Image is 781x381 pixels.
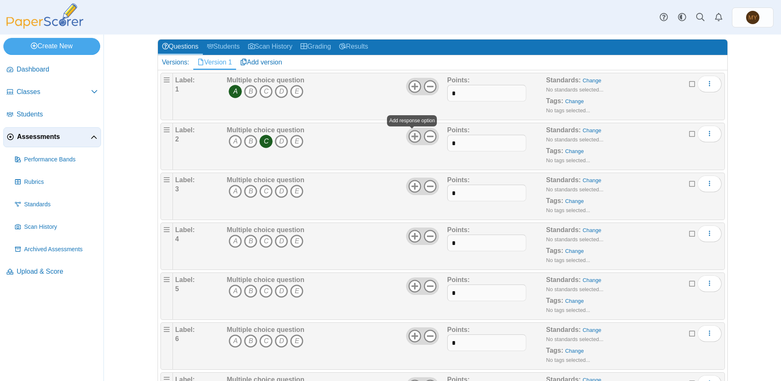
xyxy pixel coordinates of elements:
button: More options [697,76,722,92]
span: Upload & Score [17,267,98,276]
span: Standards [24,200,98,209]
i: A [229,85,242,98]
small: No standards selected... [546,186,604,193]
i: A [229,135,242,148]
a: Rubrics [12,172,101,192]
i: E [290,185,303,198]
i: A [229,285,242,298]
a: Change [583,277,601,283]
b: Label: [175,176,195,183]
a: Performance Bands [12,150,101,170]
b: Points: [447,77,470,84]
b: Points: [447,176,470,183]
button: More options [697,176,722,192]
a: Scan History [12,217,101,237]
b: Standards: [546,326,581,333]
i: C [259,235,273,248]
i: B [244,135,257,148]
small: No standards selected... [546,336,604,342]
a: Grading [296,40,335,55]
b: Multiple choice question [227,226,304,233]
i: E [290,235,303,248]
span: Rubrics [24,178,98,186]
a: Change [565,298,584,304]
button: More options [697,126,722,142]
b: Tags: [546,297,563,304]
i: A [229,235,242,248]
a: Assessments [3,127,101,147]
span: Scan History [24,223,98,231]
a: Ming Yang [732,7,774,27]
span: Performance Bands [24,156,98,164]
i: D [275,85,288,98]
b: Tags: [546,147,563,154]
b: Tags: [546,247,563,254]
small: No standards selected... [546,236,604,242]
div: Add response option [387,115,437,126]
i: D [275,285,288,298]
a: Version 1 [193,55,236,69]
a: Change [565,348,584,354]
i: E [290,85,303,98]
span: Dashboard [17,65,98,74]
div: Drag handle [160,322,173,370]
b: Standards: [546,126,581,134]
i: B [244,85,257,98]
small: No tags selected... [546,107,590,114]
b: 5 [175,285,179,292]
span: Archived Assessments [24,245,98,254]
b: 2 [175,136,179,143]
i: D [275,334,288,348]
b: Standards: [546,176,581,183]
a: Classes [3,82,101,102]
small: No tags selected... [546,157,590,163]
a: Change [583,327,601,333]
a: Results [335,40,372,55]
i: C [259,185,273,198]
a: Alerts [710,8,728,27]
i: C [259,285,273,298]
a: Students [203,40,244,55]
a: Upload & Score [3,262,101,282]
a: Change [565,98,584,104]
i: C [259,334,273,348]
button: More options [697,325,722,342]
div: Drag handle [160,272,173,320]
span: Assessments [17,132,91,141]
b: 6 [175,335,179,342]
a: Add version [236,55,286,69]
a: Scan History [244,40,297,55]
small: No standards selected... [546,87,604,93]
i: B [244,235,257,248]
div: Drag handle [160,223,173,270]
b: Points: [447,126,470,134]
b: Label: [175,326,195,333]
b: Multiple choice question [227,77,304,84]
a: Change [583,227,601,233]
i: C [259,85,273,98]
small: No tags selected... [546,307,590,313]
button: More options [697,225,722,242]
b: Label: [175,226,195,233]
a: Change [565,198,584,204]
span: Ming Yang [746,11,759,24]
b: Tags: [546,197,563,204]
b: Multiple choice question [227,326,304,333]
i: A [229,334,242,348]
b: 4 [175,235,179,242]
i: B [244,334,257,348]
i: B [244,185,257,198]
b: Tags: [546,97,563,104]
small: No tags selected... [546,207,590,213]
b: Label: [175,77,195,84]
i: E [290,285,303,298]
small: No standards selected... [546,136,604,143]
small: No tags selected... [546,357,590,363]
b: Points: [447,226,470,233]
i: E [290,334,303,348]
span: Classes [17,87,91,96]
b: 3 [175,186,179,193]
i: A [229,185,242,198]
img: PaperScorer [3,3,86,29]
a: Change [583,127,601,134]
